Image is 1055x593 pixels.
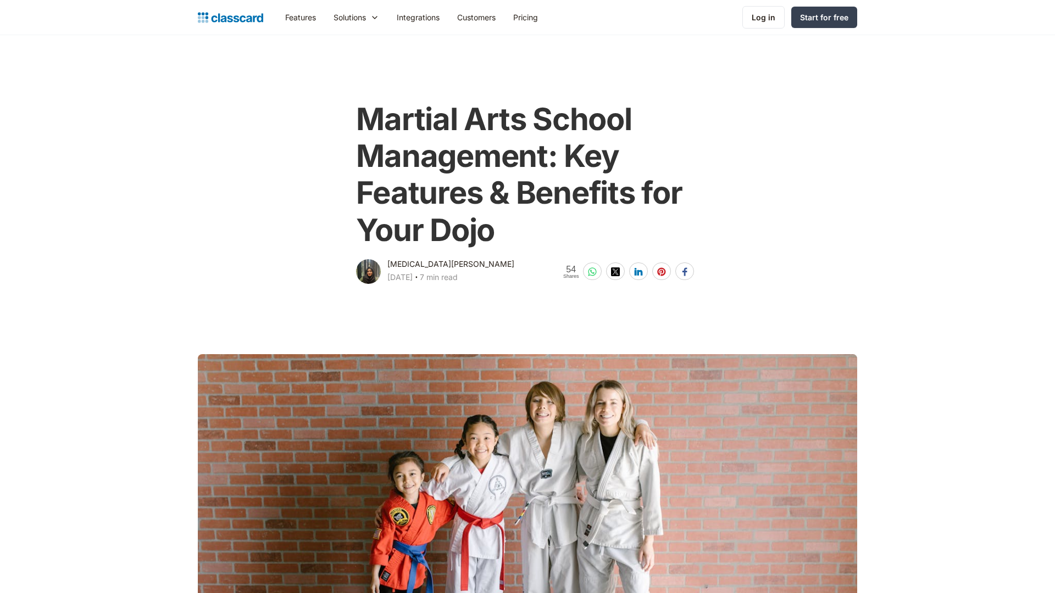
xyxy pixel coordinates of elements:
div: Solutions [334,12,366,23]
a: Features [276,5,325,30]
span: Shares [563,274,579,279]
img: twitter-white sharing button [611,267,620,276]
a: Start for free [791,7,857,28]
a: Integrations [388,5,448,30]
img: whatsapp-white sharing button [588,267,597,276]
span: 54 [563,265,579,274]
div: 7 min read [420,271,458,284]
div: ‧ [413,271,420,286]
a: Log in [742,6,785,29]
img: facebook-white sharing button [680,267,689,276]
img: linkedin-white sharing button [634,267,643,276]
div: Log in [752,12,775,23]
img: pinterest-white sharing button [657,267,666,276]
div: [DATE] [387,271,413,284]
div: [MEDICAL_DATA][PERSON_NAME] [387,258,514,271]
a: Customers [448,5,504,30]
h1: Martial Arts School Management: Key Features & Benefits for Your Dojo [356,101,698,249]
a: Logo [198,10,263,25]
a: Pricing [504,5,547,30]
div: Solutions [325,5,388,30]
div: Start for free [800,12,848,23]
